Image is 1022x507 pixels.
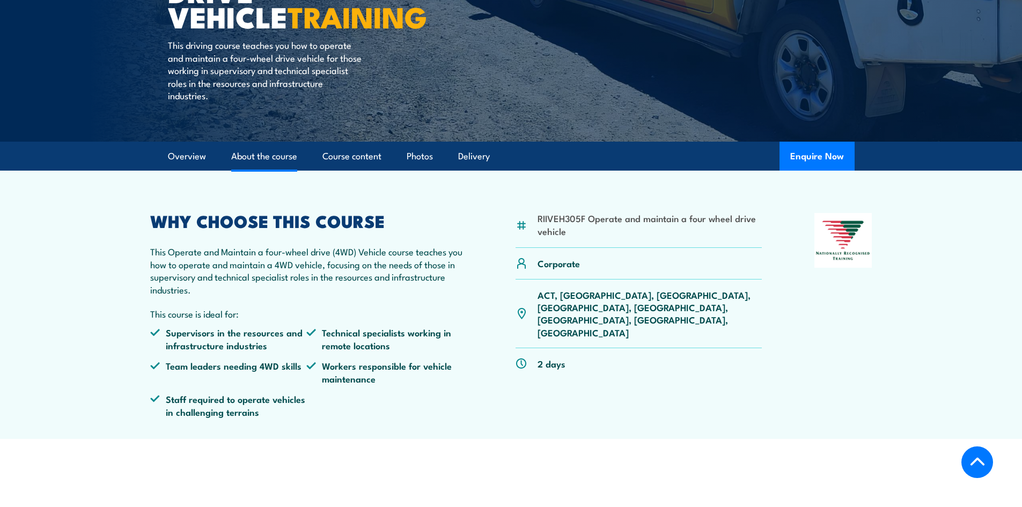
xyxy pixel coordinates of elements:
li: Staff required to operate vehicles in challenging terrains [150,393,307,418]
a: Photos [407,142,433,171]
li: Supervisors in the resources and infrastructure industries [150,326,307,351]
li: Workers responsible for vehicle maintenance [306,359,463,385]
p: 2 days [538,357,565,370]
li: RIIVEH305F Operate and maintain a four wheel drive vehicle [538,212,762,237]
p: This Operate and Maintain a four-wheel drive (4WD) Vehicle course teaches you how to operate and ... [150,245,464,296]
a: Course content [322,142,381,171]
h2: WHY CHOOSE THIS COURSE [150,213,464,228]
li: Technical specialists working in remote locations [306,326,463,351]
button: Enquire Now [780,142,855,171]
a: Delivery [458,142,490,171]
img: Nationally Recognised Training logo. [814,213,872,268]
p: ACT, [GEOGRAPHIC_DATA], [GEOGRAPHIC_DATA], [GEOGRAPHIC_DATA], [GEOGRAPHIC_DATA], [GEOGRAPHIC_DATA... [538,289,762,339]
p: This driving course teaches you how to operate and maintain a four-wheel drive vehicle for those ... [168,39,364,101]
li: Team leaders needing 4WD skills [150,359,307,385]
p: This course is ideal for: [150,307,464,320]
a: Overview [168,142,206,171]
p: Corporate [538,257,580,269]
a: About the course [231,142,297,171]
